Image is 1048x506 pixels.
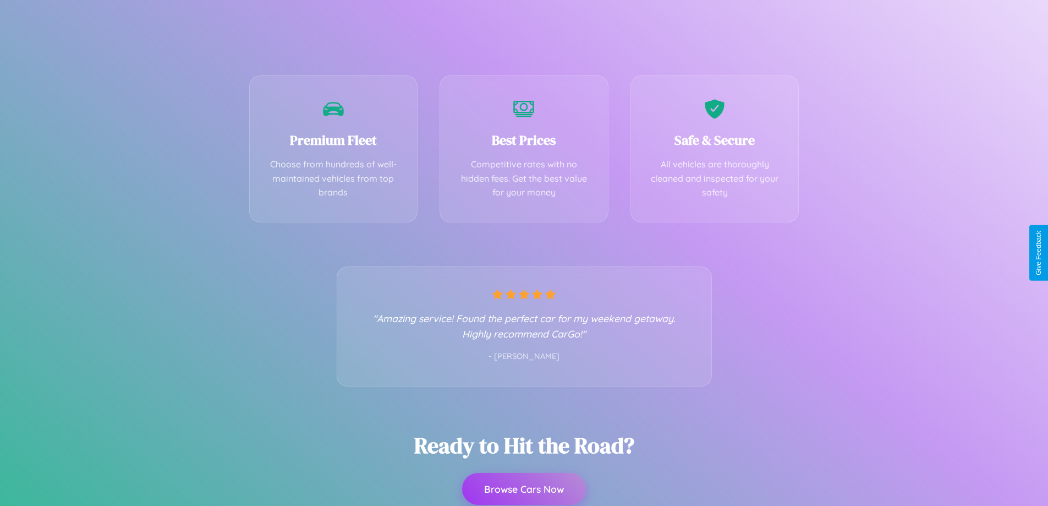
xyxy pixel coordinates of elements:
p: All vehicles are thoroughly cleaned and inspected for your safety [648,157,782,200]
p: - [PERSON_NAME] [359,350,689,364]
h2: Ready to Hit the Road? [414,431,634,460]
p: Choose from hundreds of well-maintained vehicles from top brands [266,157,401,200]
h3: Safe & Secure [648,131,782,149]
p: Competitive rates with no hidden fees. Get the best value for your money [457,157,591,200]
h3: Best Prices [457,131,591,149]
div: Give Feedback [1035,231,1042,275]
p: "Amazing service! Found the perfect car for my weekend getaway. Highly recommend CarGo!" [359,311,689,341]
h3: Premium Fleet [266,131,401,149]
button: Browse Cars Now [462,473,586,505]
